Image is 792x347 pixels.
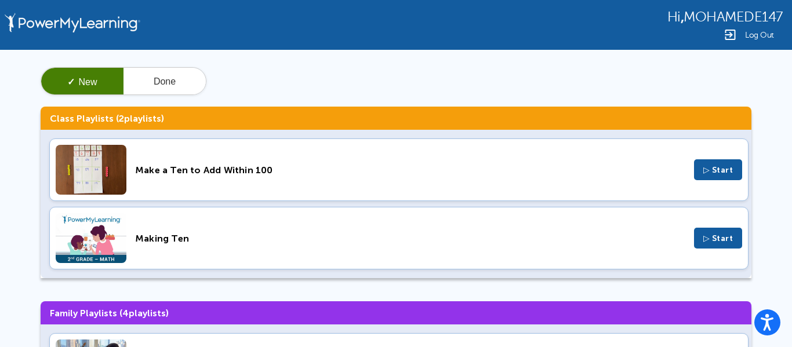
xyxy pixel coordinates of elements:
[41,301,751,324] h3: Family Playlists ( playlists)
[41,107,751,130] h3: Class Playlists ( playlists)
[694,228,743,249] button: ▷ Start
[667,8,783,25] div: ,
[694,159,743,180] button: ▷ Start
[667,9,681,25] span: Hi
[135,165,685,176] div: Make a Ten to Add Within 100
[703,233,733,243] span: ▷ Start
[41,68,123,96] button: ✓New
[56,145,126,195] img: Thumbnail
[723,28,737,42] img: Logout Icon
[135,233,685,244] div: Making Ten
[123,68,206,96] button: Done
[745,31,774,39] span: Log Out
[56,213,126,263] img: Thumbnail
[743,295,783,338] iframe: Chat
[703,165,733,175] span: ▷ Start
[122,308,129,319] span: 4
[684,9,783,25] span: MOHAMEDE147
[119,113,124,124] span: 2
[67,77,75,87] span: ✓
